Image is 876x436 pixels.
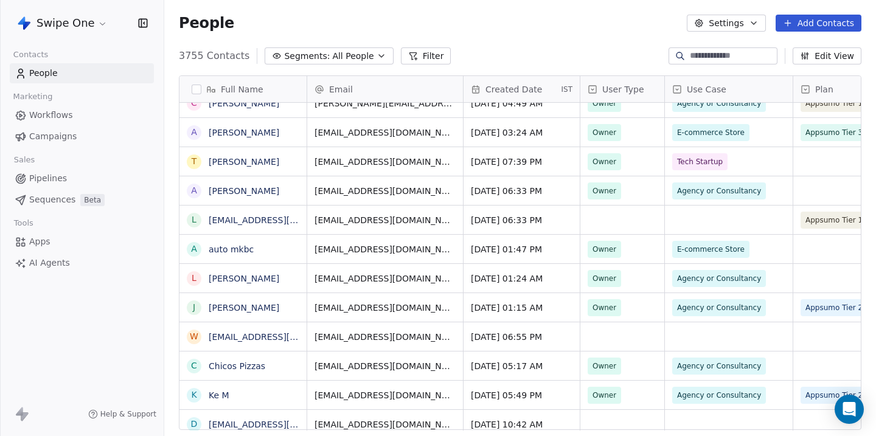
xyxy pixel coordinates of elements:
a: People [10,63,154,83]
div: User Type [580,76,664,102]
div: C [191,359,197,372]
a: Workflows [10,105,154,125]
span: [EMAIL_ADDRESS][DOMAIN_NAME] [315,331,456,343]
img: Swipe%20One%20Logo%201-1.svg [17,16,32,30]
span: Owner [593,97,616,109]
a: [PERSON_NAME] [209,303,279,313]
button: Settings [687,15,765,32]
span: Appsumo Tier 3 [805,126,863,139]
span: [DATE] 06:33 PM [471,185,572,197]
div: K [191,389,196,401]
span: [EMAIL_ADDRESS][DOMAIN_NAME] [315,360,456,372]
a: Apps [10,232,154,252]
span: Appsumo Tier 2 [805,389,863,401]
span: [DATE] 05:17 AM [471,360,572,372]
span: Appsumo Tier 1 [805,97,863,109]
span: Segments: [284,50,330,63]
div: A [191,126,197,139]
a: [EMAIL_ADDRESS][DOMAIN_NAME] [209,420,358,429]
button: Filter [401,47,451,64]
a: Chicos Pizzas [209,361,265,371]
a: [PERSON_NAME] [209,99,279,108]
span: Agency or Consultancy [677,389,761,401]
span: [EMAIL_ADDRESS][DOMAIN_NAME] [315,272,456,285]
span: [EMAIL_ADDRESS][DOMAIN_NAME] [315,302,456,314]
span: [DATE] 07:39 PM [471,156,572,168]
div: J [193,301,195,314]
span: [DATE] 10:42 AM [471,418,572,431]
button: Add Contacts [776,15,861,32]
span: Agency or Consultancy [677,272,761,285]
a: [PERSON_NAME] [209,186,279,196]
button: Swipe One [15,13,110,33]
span: IST [561,85,572,94]
span: [DATE] 01:24 AM [471,272,572,285]
span: Sales [9,151,40,169]
span: [PERSON_NAME][EMAIL_ADDRESS][DOMAIN_NAME] [315,97,456,109]
span: Appsumo Tier 2 [805,302,863,314]
span: AI Agents [29,257,70,269]
span: [DATE] 01:47 PM [471,243,572,255]
span: Agency or Consultancy [677,97,761,109]
span: Owner [593,156,616,168]
div: l [192,213,196,226]
a: Campaigns [10,126,154,147]
span: Workflows [29,109,73,122]
span: User Type [602,83,644,95]
span: All People [332,50,374,63]
a: SequencesBeta [10,190,154,210]
span: [EMAIL_ADDRESS][DOMAIN_NAME] [315,243,456,255]
span: Owner [593,360,616,372]
button: Edit View [793,47,861,64]
div: A [191,184,197,197]
a: [PERSON_NAME] [209,128,279,137]
span: Swipe One [36,15,95,31]
div: d [191,418,198,431]
a: AI Agents [10,253,154,273]
a: Ke M [209,390,229,400]
div: T [192,155,197,168]
div: a [191,243,197,255]
span: Owner [593,126,616,139]
span: Plan [815,83,833,95]
div: Full Name [179,76,307,102]
span: [EMAIL_ADDRESS][DOMAIN_NAME] [315,214,456,226]
span: Sequences [29,193,75,206]
span: [DATE] 03:24 AM [471,126,572,139]
span: Apps [29,235,50,248]
a: [EMAIL_ADDRESS][DOMAIN_NAME] [209,332,358,342]
a: [EMAIL_ADDRESS][DOMAIN_NAME] [209,215,358,225]
a: [PERSON_NAME] [209,157,279,167]
div: Created DateIST [464,76,580,102]
span: Marketing [8,88,58,106]
div: Use Case [665,76,793,102]
span: Owner [593,272,616,285]
a: [PERSON_NAME] [209,274,279,283]
span: Use Case [687,83,726,95]
span: Beta [80,194,105,206]
span: [EMAIL_ADDRESS][DOMAIN_NAME] [315,126,456,139]
span: Pipelines [29,172,67,185]
a: Pipelines [10,168,154,189]
span: Tools [9,214,38,232]
span: Owner [593,243,616,255]
a: auto mkbc [209,244,254,254]
span: E-commerce Store [677,243,745,255]
div: C [191,97,197,109]
span: Contacts [8,46,54,64]
div: L [192,272,196,285]
span: [DATE] 04:49 AM [471,97,572,109]
span: Owner [593,302,616,314]
span: [EMAIL_ADDRESS][DOMAIN_NAME] [315,418,456,431]
div: grid [179,103,307,431]
span: Agency or Consultancy [677,185,761,197]
div: w [190,330,198,343]
span: Campaigns [29,130,77,143]
span: [DATE] 05:49 PM [471,389,572,401]
span: Full Name [221,83,263,95]
span: 3755 Contacts [179,49,249,63]
span: [EMAIL_ADDRESS][DOMAIN_NAME] [315,185,456,197]
span: Appsumo Tier 1 [805,214,863,226]
span: [DATE] 01:15 AM [471,302,572,314]
div: Open Intercom Messenger [835,395,864,424]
